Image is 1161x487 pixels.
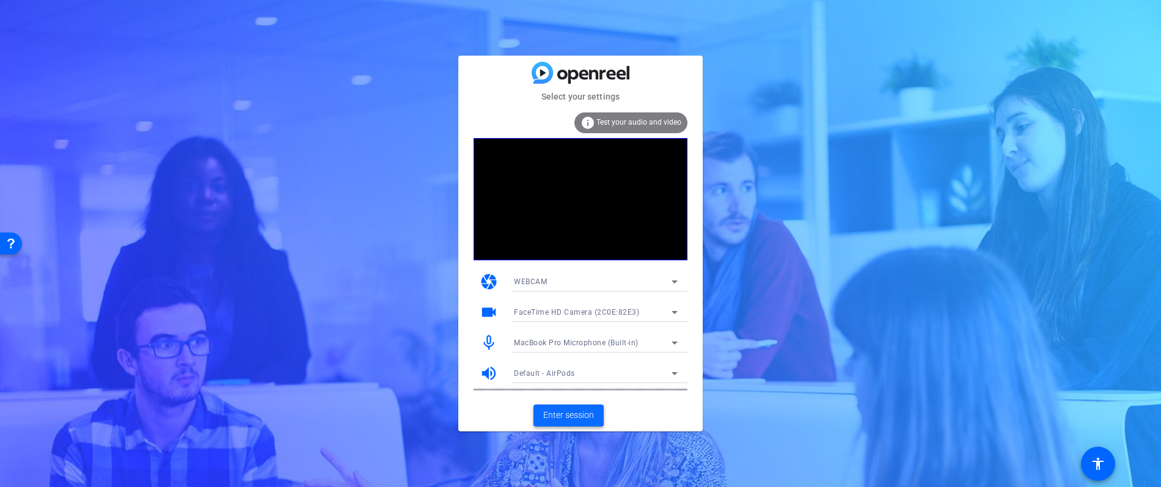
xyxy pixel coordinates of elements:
img: blue-gradient.svg [532,62,629,83]
span: Enter session [543,409,594,422]
span: FaceTime HD Camera (2C0E:82E3) [514,308,639,317]
mat-icon: camera [480,273,498,291]
span: MacBook Pro Microphone (Built-in) [514,339,639,347]
mat-icon: accessibility [1091,456,1105,471]
mat-card-subtitle: Select your settings [458,90,703,103]
mat-icon: videocam [480,303,498,321]
span: Test your audio and video [596,118,681,126]
button: Enter session [533,405,604,427]
mat-icon: volume_up [480,364,498,383]
mat-icon: info [580,115,595,130]
span: Default - AirPods [514,369,575,378]
span: WEBCAM [514,277,547,286]
mat-icon: mic_none [480,334,498,352]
